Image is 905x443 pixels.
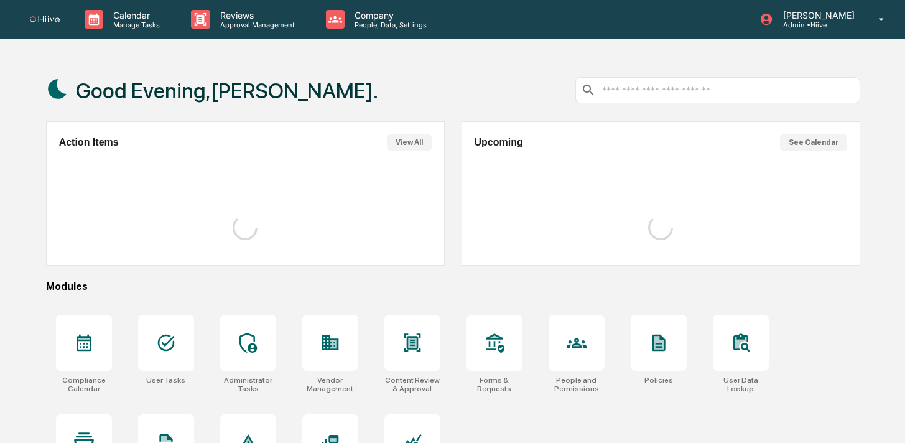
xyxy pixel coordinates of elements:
[773,10,861,21] p: [PERSON_NAME]
[549,376,605,393] div: People and Permissions
[56,376,112,393] div: Compliance Calendar
[345,21,433,29] p: People, Data, Settings
[345,10,433,21] p: Company
[713,376,769,393] div: User Data Lookup
[384,376,440,393] div: Content Review & Approval
[387,134,432,151] button: View All
[103,10,166,21] p: Calendar
[220,376,276,393] div: Administrator Tasks
[59,137,119,148] h2: Action Items
[30,16,60,23] img: logo
[46,281,861,292] div: Modules
[780,134,847,151] button: See Calendar
[475,137,523,148] h2: Upcoming
[103,21,166,29] p: Manage Tasks
[466,376,522,393] div: Forms & Requests
[210,21,301,29] p: Approval Management
[302,376,358,393] div: Vendor Management
[210,10,301,21] p: Reviews
[773,21,861,29] p: Admin • Hiive
[644,376,673,385] div: Policies
[76,78,378,103] h1: Good Evening,[PERSON_NAME].
[146,376,185,385] div: User Tasks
